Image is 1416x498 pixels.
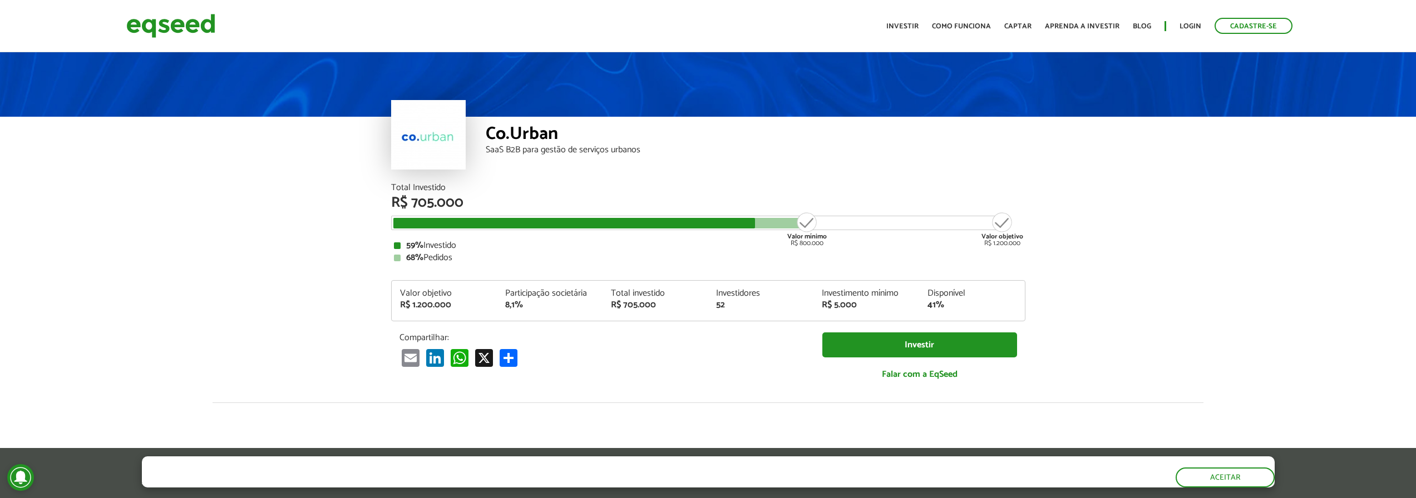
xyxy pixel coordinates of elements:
[611,301,700,310] div: R$ 705.000
[486,125,1025,146] div: Co.Urban
[1045,23,1119,30] a: Aprenda a investir
[142,476,545,487] p: Ao clicar em "aceitar", você aceita nossa .
[786,211,828,247] div: R$ 800.000
[981,231,1023,242] strong: Valor objetivo
[1004,23,1032,30] a: Captar
[1176,467,1275,487] button: Aceitar
[505,289,594,298] div: Participação societária
[822,301,911,310] div: R$ 5.000
[822,332,1017,357] a: Investir
[716,289,805,298] div: Investidores
[787,231,827,242] strong: Valor mínimo
[981,211,1023,247] div: R$ 1.200.000
[394,253,1023,262] div: Pedidos
[822,289,911,298] div: Investimento mínimo
[473,348,495,367] a: X
[822,363,1017,386] a: Falar com a EqSeed
[126,11,215,41] img: EqSeed
[142,456,545,474] h5: O site da EqSeed utiliza cookies para melhorar sua navegação.
[400,301,489,310] div: R$ 1.200.000
[932,23,991,30] a: Como funciona
[1180,23,1201,30] a: Login
[1215,18,1292,34] a: Cadastre-se
[394,241,1023,250] div: Investido
[497,348,520,367] a: Compartilhar
[716,301,805,310] div: 52
[391,183,1025,192] div: Total Investido
[399,332,806,343] p: Compartilhar:
[406,250,423,265] strong: 68%
[448,348,471,367] a: WhatsApp
[486,146,1025,155] div: SaaS B2B para gestão de serviços urbanos
[424,348,446,367] a: LinkedIn
[1133,23,1151,30] a: Blog
[927,301,1017,310] div: 41%
[289,477,417,487] a: política de privacidade e de cookies
[611,289,700,298] div: Total investido
[400,289,489,298] div: Valor objetivo
[505,301,594,310] div: 8,1%
[399,348,422,367] a: Email
[391,196,1025,210] div: R$ 705.000
[406,238,423,253] strong: 59%
[886,23,919,30] a: Investir
[927,289,1017,298] div: Disponível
